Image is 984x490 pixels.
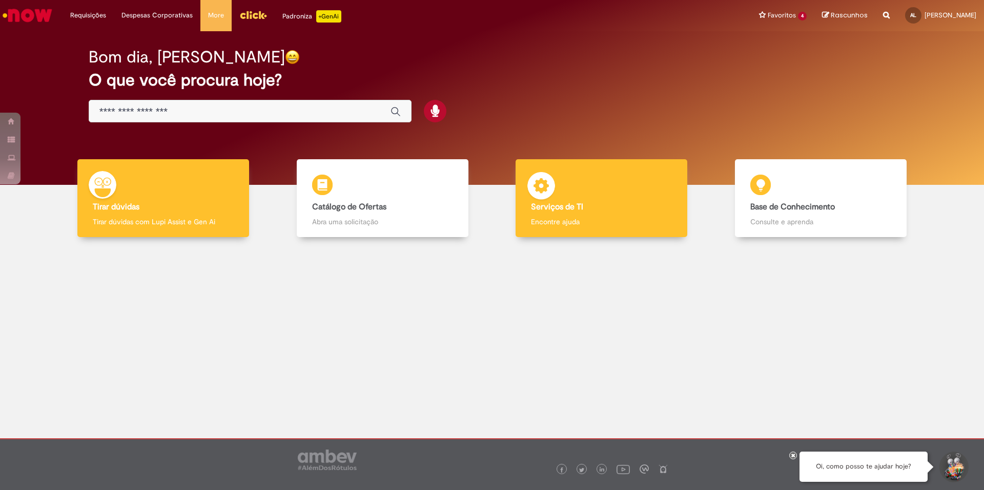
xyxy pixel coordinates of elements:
h2: O que você procura hoje? [89,71,896,89]
p: Tirar dúvidas com Lupi Assist e Gen Ai [93,217,234,227]
a: Rascunhos [822,11,868,20]
span: Favoritos [768,10,796,20]
div: Oi, como posso te ajudar hoje? [799,452,928,482]
p: Encontre ajuda [531,217,672,227]
b: Serviços de TI [531,202,583,212]
b: Tirar dúvidas [93,202,139,212]
span: Rascunhos [831,10,868,20]
p: Consulte e aprenda [750,217,891,227]
img: logo_footer_twitter.png [579,467,584,473]
img: ServiceNow [1,5,54,26]
span: Despesas Corporativas [121,10,193,20]
button: Iniciar Conversa de Suporte [938,452,969,482]
img: happy-face.png [285,50,300,65]
a: Catálogo de Ofertas Abra uma solicitação [273,159,493,238]
a: Serviços de TI Encontre ajuda [492,159,711,238]
a: Base de Conhecimento Consulte e aprenda [711,159,931,238]
span: [PERSON_NAME] [925,11,976,19]
p: Abra uma solicitação [312,217,453,227]
img: logo_footer_ambev_rotulo_gray.png [298,450,357,470]
b: Catálogo de Ofertas [312,202,386,212]
span: More [208,10,224,20]
img: logo_footer_youtube.png [617,462,630,476]
h2: Bom dia, [PERSON_NAME] [89,48,285,66]
span: 4 [798,12,807,20]
span: AL [910,12,916,18]
span: Requisições [70,10,106,20]
p: +GenAi [316,10,341,23]
div: Padroniza [282,10,341,23]
img: logo_footer_linkedin.png [600,467,605,473]
img: logo_footer_naosei.png [659,464,668,474]
img: logo_footer_workplace.png [640,464,649,474]
b: Base de Conhecimento [750,202,835,212]
a: Tirar dúvidas Tirar dúvidas com Lupi Assist e Gen Ai [54,159,273,238]
img: logo_footer_facebook.png [559,467,564,473]
img: click_logo_yellow_360x200.png [239,7,267,23]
